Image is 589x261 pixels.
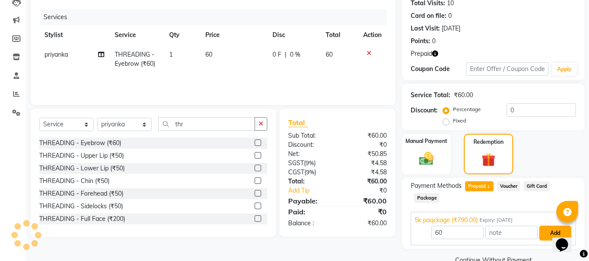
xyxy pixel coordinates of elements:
[453,117,466,125] label: Fixed
[282,168,337,177] div: ( )
[39,139,121,148] div: THREADING - Eyebrow (₹60)
[337,140,393,149] div: ₹0
[539,226,571,241] button: Add
[465,181,494,191] span: Prepaid
[39,202,123,211] div: THREADING - Sidelocks (₹50)
[497,181,520,191] span: Voucher
[414,193,439,203] span: Package
[288,168,304,176] span: CGST
[115,51,155,68] span: THREADING - Eyebrow (₹60)
[337,149,393,159] div: ₹50.85
[282,177,337,186] div: Total:
[39,214,125,224] div: THREADING - Full Face (₹200)
[288,118,308,127] span: Total
[282,131,337,140] div: Sub Total:
[485,226,538,239] input: note
[267,25,320,45] th: Disc
[411,24,440,33] div: Last Visit:
[282,219,337,228] div: Balance :
[158,117,255,131] input: Search or Scan
[282,140,337,149] div: Discount:
[337,219,393,228] div: ₹60.00
[337,196,393,206] div: ₹60.00
[337,159,393,168] div: ₹4.58
[411,64,466,74] div: Coupon Code
[39,164,125,173] div: THREADING - Lower Lip (₹50)
[282,207,337,217] div: Paid:
[411,181,462,190] span: Payment Methods
[40,9,393,25] div: Services
[306,169,314,176] span: 9%
[347,186,394,195] div: ₹0
[415,150,438,167] img: _cash.svg
[109,25,164,45] th: Service
[358,25,387,45] th: Action
[169,51,173,58] span: 1
[431,226,483,239] input: Amount
[282,186,347,195] a: Add Tip
[411,106,438,115] div: Discount:
[306,159,314,166] span: 9%
[337,168,393,177] div: ₹4.58
[288,159,304,167] span: SGST
[432,37,436,46] div: 0
[337,131,393,140] div: ₹60.00
[411,37,430,46] div: Points:
[442,24,460,33] div: [DATE]
[480,217,513,224] span: Expiry: [DATE]
[272,50,281,59] span: 0 F
[44,51,68,58] span: priyanka
[552,63,577,76] button: Apply
[524,181,550,191] span: Gift Card
[473,138,504,146] label: Redemption
[477,151,500,168] img: _gift.svg
[39,189,123,198] div: THREADING - Forehead (₹50)
[285,50,286,59] span: |
[320,25,358,45] th: Total
[282,149,337,159] div: Net:
[411,91,450,100] div: Service Total:
[337,207,393,217] div: ₹0
[326,51,333,58] span: 60
[337,177,393,186] div: ₹60.00
[205,51,212,58] span: 60
[415,216,478,225] span: 5k paqckage (₹790.00)
[466,62,548,76] input: Enter Offer / Coupon Code
[39,151,124,160] div: THREADING - Upper Lip (₹50)
[290,50,300,59] span: 0 %
[454,91,473,100] div: ₹60.00
[411,49,432,58] span: Prepaid
[164,25,200,45] th: Qty
[405,137,447,145] label: Manual Payment
[552,226,580,252] iframe: chat widget
[486,184,491,190] span: 1
[282,159,337,168] div: ( )
[39,25,109,45] th: Stylist
[282,196,337,206] div: Payable:
[200,25,267,45] th: Price
[448,11,452,20] div: 0
[453,105,481,113] label: Percentage
[39,176,109,186] div: THREADING - Chin (₹50)
[411,11,446,20] div: Card on file:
